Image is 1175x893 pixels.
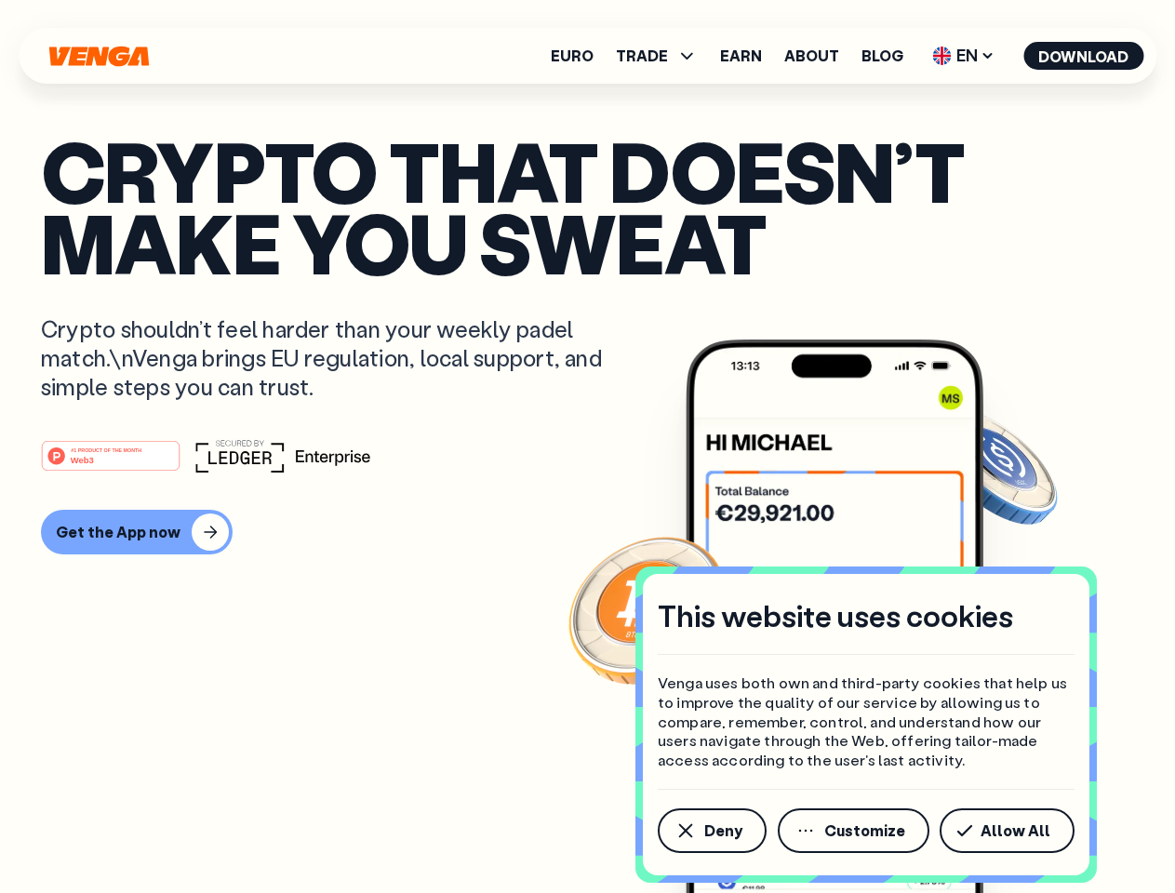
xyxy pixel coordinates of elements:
span: TRADE [616,45,698,67]
button: Download [1023,42,1143,70]
a: About [784,48,839,63]
a: Get the App now [41,510,1134,554]
span: EN [926,41,1001,71]
span: Deny [704,823,742,838]
a: Earn [720,48,762,63]
a: #1 PRODUCT OF THE MONTHWeb3 [41,451,180,475]
button: Get the App now [41,510,233,554]
button: Deny [658,808,767,853]
img: USDC coin [928,400,1062,534]
p: Venga uses both own and third-party cookies that help us to improve the quality of our service by... [658,673,1075,770]
button: Allow All [940,808,1075,853]
a: Blog [861,48,903,63]
svg: Home [47,46,151,67]
span: TRADE [616,48,668,63]
button: Customize [778,808,929,853]
img: flag-uk [932,47,951,65]
tspan: #1 PRODUCT OF THE MONTH [71,446,141,452]
span: Customize [824,823,905,838]
span: Allow All [981,823,1050,838]
a: Euro [551,48,594,63]
p: Crypto shouldn’t feel harder than your weekly padel match.\nVenga brings EU regulation, local sup... [41,314,629,402]
div: Get the App now [56,523,180,541]
h4: This website uses cookies [658,596,1013,635]
tspan: Web3 [71,454,94,464]
img: Bitcoin [565,526,732,693]
p: Crypto that doesn’t make you sweat [41,135,1134,277]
